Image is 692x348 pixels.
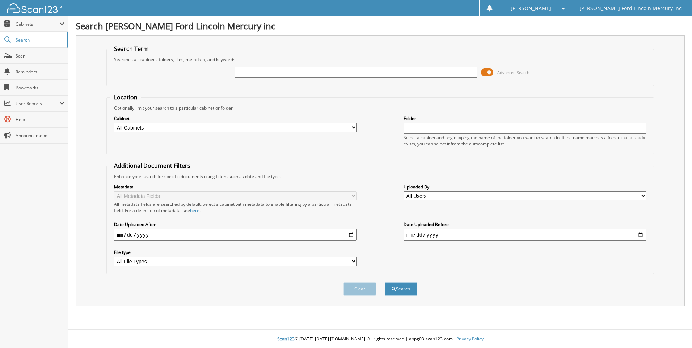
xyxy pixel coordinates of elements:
[76,20,685,32] h1: Search [PERSON_NAME] Ford Lincoln Mercury inc
[404,221,646,228] label: Date Uploaded Before
[114,201,357,213] div: All metadata fields are searched by default. Select a cabinet with metadata to enable filtering b...
[16,37,63,43] span: Search
[404,115,646,122] label: Folder
[114,184,357,190] label: Metadata
[511,6,551,10] span: [PERSON_NAME]
[110,45,152,53] legend: Search Term
[277,336,295,342] span: Scan123
[110,56,650,63] div: Searches all cabinets, folders, files, metadata, and keywords
[16,85,64,91] span: Bookmarks
[110,105,650,111] div: Optionally limit your search to a particular cabinet or folder
[16,132,64,139] span: Announcements
[385,282,417,296] button: Search
[114,249,357,255] label: File type
[404,229,646,241] input: end
[114,229,357,241] input: start
[16,116,64,123] span: Help
[404,135,646,147] div: Select a cabinet and begin typing the name of the folder you want to search in. If the name match...
[190,207,199,213] a: here
[16,21,59,27] span: Cabinets
[68,330,692,348] div: © [DATE]-[DATE] [DOMAIN_NAME]. All rights reserved | appg03-scan123-com |
[497,70,529,75] span: Advanced Search
[110,93,141,101] legend: Location
[110,173,650,179] div: Enhance your search for specific documents using filters such as date and file type.
[16,101,59,107] span: User Reports
[343,282,376,296] button: Clear
[456,336,484,342] a: Privacy Policy
[16,53,64,59] span: Scan
[114,221,357,228] label: Date Uploaded After
[16,69,64,75] span: Reminders
[404,184,646,190] label: Uploaded By
[110,162,194,170] legend: Additional Document Filters
[7,3,62,13] img: scan123-logo-white.svg
[114,115,357,122] label: Cabinet
[579,6,682,10] span: [PERSON_NAME] Ford Lincoln Mercury inc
